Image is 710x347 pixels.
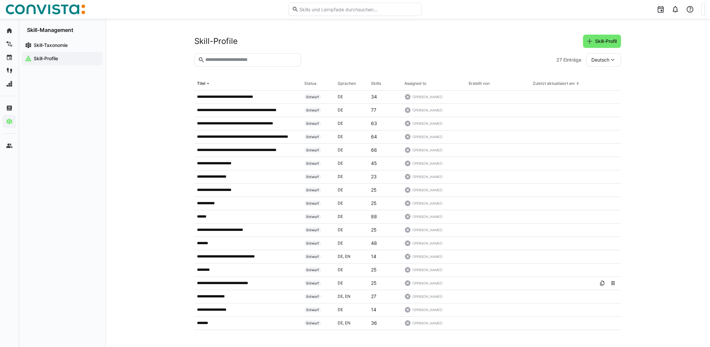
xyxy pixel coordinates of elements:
span: en [345,320,350,325]
span: ([PERSON_NAME]) [412,94,443,99]
div: Skills [371,81,381,86]
span: ([PERSON_NAME]) [412,307,443,312]
span: de [338,307,343,312]
p: 25 [371,200,377,207]
div: Assigned to [404,81,426,86]
span: ([PERSON_NAME]) [412,254,443,259]
span: ([PERSON_NAME]) [412,174,443,179]
span: ([PERSON_NAME]) [412,134,443,139]
span: Entwurf [304,227,321,233]
span: ([PERSON_NAME]) [412,294,443,299]
span: Einträge [563,57,581,63]
div: Status [304,81,316,86]
span: ([PERSON_NAME]) [412,228,443,232]
span: Entwurf [304,94,321,99]
span: de [338,134,343,139]
span: ([PERSON_NAME]) [412,241,443,246]
p: 63 [371,120,377,127]
span: Entwurf [304,107,321,113]
span: ([PERSON_NAME]) [412,188,443,192]
p: 25 [371,187,377,193]
p: 25 [371,280,377,286]
span: ([PERSON_NAME]) [412,108,443,112]
p: 88 [371,213,377,220]
p: 25 [371,227,377,233]
span: de [338,241,343,246]
span: Entwurf [304,161,321,166]
p: 34 [371,93,377,100]
p: 14 [371,306,376,313]
p: 66 [371,147,377,153]
span: de [338,187,343,192]
p: 36 [371,320,377,326]
span: de [338,201,343,206]
span: ([PERSON_NAME]) [412,201,443,206]
span: de [338,320,345,325]
span: de [338,267,343,272]
p: 14 [371,253,376,260]
span: Entwurf [304,187,321,193]
span: Entwurf [304,254,321,259]
span: de [338,147,343,152]
span: de [338,107,343,112]
span: Deutsch [591,57,609,63]
span: 27 [556,57,562,63]
span: Entwurf [304,147,321,153]
span: Entwurf [304,280,321,286]
div: Sprachen [338,81,356,86]
span: Entwurf [304,121,321,126]
span: ([PERSON_NAME]) [412,214,443,219]
p: 45 [371,160,377,167]
div: Zuletzt aktualisiert am [533,81,575,86]
span: Entwurf [304,294,321,299]
p: 25 [371,266,377,273]
span: en [345,294,350,299]
div: Erstellt von [469,81,490,86]
span: Entwurf [304,201,321,206]
button: Skill-Profil [583,35,621,48]
p: 64 [371,133,377,140]
span: ([PERSON_NAME]) [412,281,443,285]
span: de [338,174,343,179]
h2: Skill-Profile [194,36,238,46]
span: Entwurf [304,241,321,246]
span: ([PERSON_NAME]) [412,121,443,126]
p: 48 [371,240,377,247]
span: Entwurf [304,174,321,179]
div: Titel [197,81,205,86]
span: de [338,254,345,259]
span: ([PERSON_NAME]) [412,161,443,166]
span: de [338,280,343,285]
p: 23 [371,173,377,180]
span: Entwurf [304,320,321,326]
span: en [345,254,350,259]
input: Skills und Lernpfade durchsuchen… [299,6,418,12]
span: Entwurf [304,134,321,139]
span: de [338,94,343,99]
span: ([PERSON_NAME]) [412,267,443,272]
span: Entwurf [304,214,321,219]
p: 77 [371,107,376,113]
span: ([PERSON_NAME]) [412,148,443,152]
span: de [338,121,343,126]
p: 27 [371,293,376,300]
span: Entwurf [304,267,321,272]
span: de [338,161,343,166]
span: de [338,227,343,232]
span: Entwurf [304,307,321,312]
span: Skill-Profil [594,38,618,45]
span: de [338,294,345,299]
span: de [338,214,343,219]
span: ([PERSON_NAME]) [412,321,443,325]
